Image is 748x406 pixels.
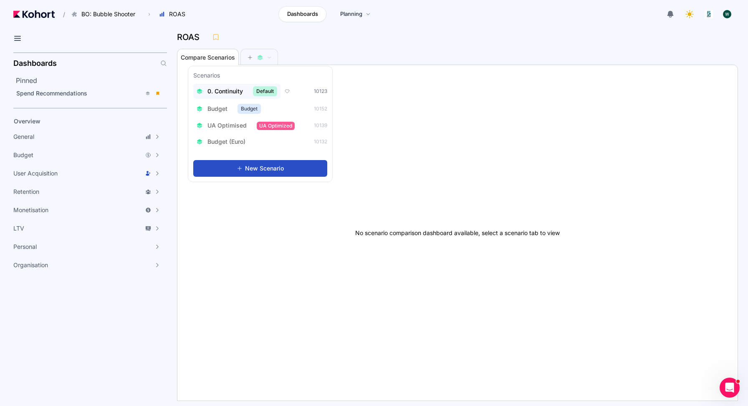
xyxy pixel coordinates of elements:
[331,6,379,22] a: Planning
[314,88,327,95] span: 10123
[720,378,740,398] iframe: Intercom live chat
[13,206,48,214] span: Monetisation
[154,7,194,21] button: ROAS
[207,138,245,146] span: Budget (Euro)
[13,243,37,251] span: Personal
[13,169,58,178] span: User Acquisition
[177,33,205,41] h3: ROAS
[207,87,243,95] span: 0. Continuity
[314,122,327,129] span: 10139
[13,224,24,233] span: LTV
[193,101,264,116] button: BudgetBudget
[56,10,65,19] span: /
[177,65,738,401] div: No scenario comparison dashboard available, select a scenario tab to view
[193,84,280,99] button: 0. ContinuityDefault
[169,10,185,18] span: ROAS
[314,105,327,112] span: 10152
[147,11,152,18] span: ›
[340,10,362,18] span: Planning
[14,118,40,125] span: Overview
[253,86,277,96] span: Default
[16,75,167,85] h2: Pinned
[13,133,34,141] span: General
[67,7,144,21] button: BO: Bubble Shooter
[13,151,33,159] span: Budget
[11,115,153,128] a: Overview
[13,188,39,196] span: Retention
[314,138,327,145] span: 10132
[13,87,164,100] a: Spend Recommendations
[193,135,254,148] button: Budget (Euro)
[257,122,295,130] span: UA Optimized
[181,55,235,60] span: Compare Scenarios
[238,104,261,114] span: Budget
[207,105,227,113] span: Budget
[16,90,87,97] span: Spend Recommendations
[193,160,327,177] button: New Scenario
[193,71,220,81] h3: Scenarios
[278,6,326,22] a: Dashboards
[13,60,57,67] h2: Dashboards
[705,10,713,18] img: logo_logo_images_1_20240607072359498299_20240828135028712857.jpeg
[81,10,135,18] span: BO: Bubble Shooter
[193,119,298,133] button: UA OptimisedUA Optimized
[287,10,318,18] span: Dashboards
[207,121,247,130] span: UA Optimised
[13,10,55,18] img: Kohort logo
[245,164,284,173] span: New Scenario
[13,261,48,269] span: Organisation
